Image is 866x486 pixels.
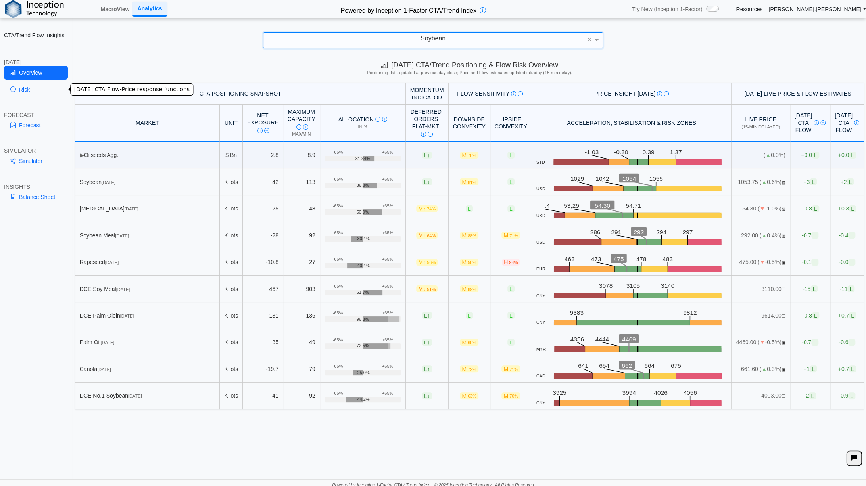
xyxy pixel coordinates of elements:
span: MYR [536,347,546,352]
a: MacroView [97,2,132,16]
td: 292.00 ( 0.4%) [732,222,790,249]
img: Info [421,132,426,137]
span: 72.5% [357,343,369,348]
a: [PERSON_NAME].[PERSON_NAME] [768,6,866,13]
span: 51% [427,287,436,292]
img: Info [375,117,380,122]
span: ▶ [80,152,84,158]
span: ▲ [761,232,767,239]
span: [DATE] [115,233,129,238]
td: K lots [220,302,243,329]
span: [DATE] [101,340,115,345]
text: 1054 [622,175,636,182]
td: K lots [220,195,243,222]
span: OPEN: Market session is currently open. [782,367,785,372]
div: Soybean Meal [80,232,215,239]
th: [DATE] Live Price & Flow Estimates [732,83,864,105]
th: Downside Convexity [449,105,490,142]
td: $ Bn [220,142,243,168]
span: L [812,312,819,319]
h2: CTA/Trend Flow Insights [4,32,68,39]
div: -65% [333,310,343,316]
div: +65% [382,364,393,369]
span: 36.8% [357,183,369,188]
span: L [811,232,818,239]
text: 291 [611,229,621,235]
span: 50.9% [357,210,369,215]
span: × [587,36,591,43]
a: Resources [736,6,762,13]
span: Clear value [586,33,593,48]
span: NO FEED: Live data feed not provided for this market. [782,287,785,292]
a: Risk [4,83,68,96]
a: Analytics [132,2,167,16]
div: -65% [333,150,343,155]
span: M [460,178,478,185]
td: K lots [220,222,243,249]
span: M [501,232,520,239]
span: ↑ [423,259,426,265]
text: 54.30 [595,202,610,209]
img: Read More [382,117,387,122]
span: M [460,392,478,399]
div: Deferred Orders FLAT-MKT. [410,108,442,137]
img: Info [657,91,662,96]
text: 473 [591,256,601,262]
td: 48 [283,195,320,222]
div: Canola [80,365,215,373]
text: 4469 [622,336,636,342]
span: USD [536,213,545,218]
text: 478 [636,256,646,262]
span: 89% [468,287,476,292]
span: ↑ [423,205,426,212]
span: -40.4% [356,263,370,268]
span: OPEN: Market session is currently open. [782,260,785,265]
span: L [847,285,854,292]
span: ▼ [760,339,765,345]
div: -65% [333,230,343,235]
div: [DATE] CTA Flow [794,112,826,134]
th: Upside Convexity [490,105,532,142]
th: MARKET [75,105,220,142]
div: FORECAST [4,111,68,119]
img: Read More [428,132,433,137]
span: -30.4% [356,236,370,241]
span: H [502,259,520,266]
td: 92 [283,383,320,409]
span: 58% [468,260,476,265]
text: 9383 [570,309,583,316]
span: L [422,392,432,399]
th: Unit [220,105,243,142]
span: ↓ [427,339,430,345]
div: +65% [382,230,393,235]
span: L [810,178,817,185]
text: 1.37 [670,149,682,155]
text: 9812 [683,309,697,316]
td: 903 [283,276,320,302]
span: ▼ [760,205,765,212]
span: 71% [509,233,518,238]
span: CLOSED: Session finished for the day. [782,207,785,211]
span: [DATE] [97,367,111,372]
div: INSIGHTS [4,183,68,190]
span: CAD [536,373,545,379]
text: 4056 [683,389,697,396]
div: -65% [333,364,343,369]
span: +0.8 [801,205,819,212]
span: [DATE] [102,180,115,185]
span: M [460,339,478,346]
span: ↓ [427,392,430,399]
td: 79 [283,356,320,383]
text: 297 [682,229,693,235]
img: Info [511,91,516,96]
span: in % [358,124,367,129]
td: 54.30 ( -1.0%) [732,195,790,222]
span: M [501,365,520,372]
td: 9614.00 [732,302,790,329]
span: L [848,259,855,266]
span: L [812,205,819,212]
span: M [416,232,438,239]
div: DCE Soy Meal [80,285,215,293]
span: USD [536,240,545,245]
div: Price Insight [DATE] [536,90,727,97]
